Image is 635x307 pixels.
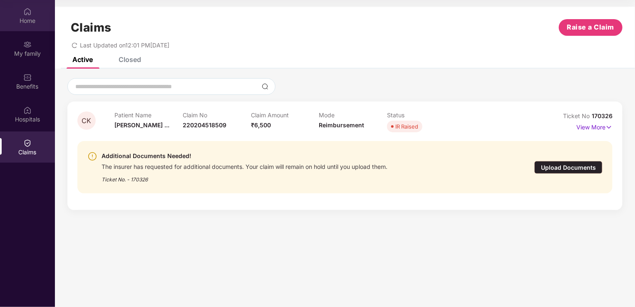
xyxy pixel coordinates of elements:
p: Status [387,111,455,119]
div: Additional Documents Needed! [102,151,387,161]
p: Mode [319,111,387,119]
button: Raise a Claim [559,19,623,36]
div: The insurer has requested for additional documents. Your claim will remain on hold until you uplo... [102,161,387,171]
span: Ticket No [563,112,592,119]
h1: Claims [71,20,112,35]
span: 220204518509 [183,121,226,129]
div: IR Raised [395,122,418,131]
span: ₹6,500 [251,121,271,129]
img: svg+xml;base64,PHN2ZyBpZD0iQmVuZWZpdHMiIHhtbG5zPSJodHRwOi8vd3d3LnczLm9yZy8yMDAwL3N2ZyIgd2lkdGg9Ij... [23,73,32,82]
span: Last Updated on 12:01 PM[DATE] [80,42,169,49]
img: svg+xml;base64,PHN2ZyBpZD0iU2VhcmNoLTMyeDMyIiB4bWxucz0iaHR0cDovL3d3dy53My5vcmcvMjAwMC9zdmciIHdpZH... [262,83,268,90]
span: 170326 [592,112,613,119]
div: Closed [119,55,141,64]
p: Claim No [183,111,251,119]
p: View More [576,121,613,132]
img: svg+xml;base64,PHN2ZyBpZD0iSG9tZSIgeG1sbnM9Imh0dHA6Ly93d3cudzMub3JnLzIwMDAvc3ZnIiB3aWR0aD0iMjAiIG... [23,7,32,16]
div: Active [72,55,93,64]
div: Upload Documents [534,161,603,174]
span: Raise a Claim [567,22,615,32]
img: svg+xml;base64,PHN2ZyBpZD0iV2FybmluZ18tXzI0eDI0IiBkYXRhLW5hbWU9Ildhcm5pbmcgLSAyNHgyNCIgeG1sbnM9Im... [87,151,97,161]
img: svg+xml;base64,PHN2ZyB3aWR0aD0iMjAiIGhlaWdodD0iMjAiIHZpZXdCb3g9IjAgMCAyMCAyMCIgZmlsbD0ibm9uZSIgeG... [23,40,32,49]
div: Ticket No. - 170326 [102,171,387,183]
img: svg+xml;base64,PHN2ZyB4bWxucz0iaHR0cDovL3d3dy53My5vcmcvMjAwMC9zdmciIHdpZHRoPSIxNyIgaGVpZ2h0PSIxNy... [605,123,613,132]
p: Patient Name [114,111,183,119]
img: svg+xml;base64,PHN2ZyBpZD0iSG9zcGl0YWxzIiB4bWxucz0iaHR0cDovL3d3dy53My5vcmcvMjAwMC9zdmciIHdpZHRoPS... [23,106,32,114]
span: Reimbursement [319,121,364,129]
img: svg+xml;base64,PHN2ZyBpZD0iQ2xhaW0iIHhtbG5zPSJodHRwOi8vd3d3LnczLm9yZy8yMDAwL3N2ZyIgd2lkdGg9IjIwIi... [23,139,32,147]
p: Claim Amount [251,111,319,119]
span: CK [82,117,92,124]
span: redo [72,42,77,49]
span: [PERSON_NAME] ... [114,121,169,129]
